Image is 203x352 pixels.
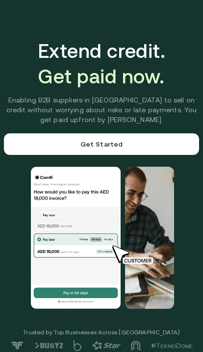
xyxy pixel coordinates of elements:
[131,341,141,351] img: logo-3
[38,39,165,76] h1: Extend credit.
[38,65,165,76] span: Get paid now.
[35,343,63,349] img: logo-6
[92,341,121,351] img: logo-4
[74,340,82,351] img: logo-5
[4,95,199,125] h2: Enabling B2B suppliers in [GEOGRAPHIC_DATA] to sell on credit without worrying about risks or lat...
[151,343,193,349] img: logo-2
[111,244,157,265] img: cursor
[125,167,174,309] img: Would you like to pay this AED 18,000.00 invoice?
[10,341,25,350] img: logo-7
[29,167,123,309] img: Would you like to pay this AED 18,000.00 invoice?
[4,133,199,155] a: Get Started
